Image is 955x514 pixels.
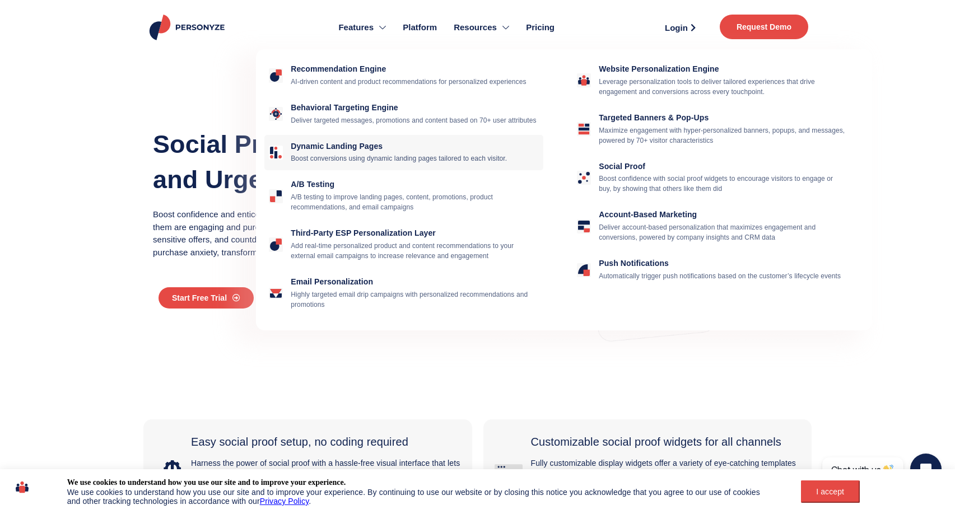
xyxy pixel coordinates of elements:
div: We use cookies to understand how you use our site and to improve your experience. By continuing t... [67,488,772,506]
a: Push Notifications Push Notifications Automatically trigger push notifications based on the custo... [572,252,851,288]
h4: Dynamic Landing Pages [291,142,539,151]
h4: Social Proof [599,162,847,171]
a: Pricing [518,6,563,49]
span: Customizable social proof widgets for all channels [531,436,781,448]
h4: Third-Party ESP Personalization Layer [291,228,539,238]
a: Behavioral Targeting Engine Behavioral Targeting Engine Deliver targeted messages, promotions and... [264,96,543,132]
span: Platform [403,21,437,34]
div: I accept [808,487,853,496]
h4: Recommendation Engine [291,64,539,74]
a: Platform [394,6,445,49]
p: Add real-time personalized product and content recommendations to your external email campaigns t... [291,241,539,261]
span: Resources [454,21,497,34]
p: A/B testing to improve landing pages, content, promotions, product recommendations, and email cam... [291,192,539,212]
p: Automatically trigger push notifications based on the customer’s lifecycle events [599,271,847,281]
p: Maximize engagement with hyper-personalized banners, popups, and messages, powered by 70+ visitor... [599,125,847,146]
a: Website Personalization Engine Website Personalization Engine Leverage personalization tools to d... [572,58,851,104]
img: Dynamic Landing Pages [270,147,282,158]
a: Resources [445,6,518,49]
img: Social Proof [578,172,590,184]
h1: Social Proof, Scarcity, and Urgency Messaging [153,127,467,197]
a: Account-Based Marketing Account-Based Marketing Deliver account-based personalization that maximi... [572,203,851,249]
div: We use cookies to understand how you use our site and to improve your experience. [67,478,346,488]
img: icon [16,478,29,497]
a: Features [330,6,394,49]
p: Deliver targeted messages, promotions and content based on 70+ user attributes [291,115,539,125]
p: Boost conversions using dynamic landing pages tailored to each visitor. [291,153,539,163]
h4: Account-Based Marketing [599,210,847,219]
span: Features [338,21,374,34]
img: Third-Party ESP Personalization Layer [270,239,282,250]
a: Recommendation Engine Recommendation Engine AI-driven content and product recommendations for per... [264,58,543,94]
h4: Website Personalization Engine [599,64,847,74]
span: Pricing [526,21,555,34]
a: Dynamic Landing Pages Dynamic Landing Pages Boost conversions using dynamic landing pages tailore... [264,135,543,171]
img: Push Notifications [578,264,590,276]
span: Login [665,24,688,32]
h4: Targeted Banners & Pop-Ups [599,113,847,123]
p: Leverage personalization tools to deliver tailored experiences that drive engagement and conversi... [599,77,847,97]
p: AI-driven content and product recommendations for personalized experiences [291,77,539,87]
button: I accept [801,480,860,503]
p: Boost confidence with social proof widgets to encourage visitors to engage or buy, by showing tha... [599,174,847,194]
img: a/b testing [270,190,282,202]
img: Email Personalization [270,289,282,298]
img: Personyze logo [147,15,230,40]
h4: Behavioral Targeting Engine [291,103,539,113]
a: Social Proof Social Proof Boost confidence with social proof widgets to encourage visitors to eng... [572,155,851,201]
img: Recommendation Engine [270,69,282,81]
a: Privacy Policy [260,497,309,506]
span: Easy social proof setup, no coding required [191,436,408,448]
img: Website Personalization Engine [578,74,590,86]
a: Email Personalization Email Personalization Highly targeted email drip campaigns with personalize... [264,270,543,316]
span: Start Free Trial [172,294,227,302]
h4: a/b testing [291,180,539,189]
h4: Email Personalization [291,277,539,287]
a: Start Free Trial [159,287,254,309]
a: a/b testing a/b testing A/B testing to improve landing pages, content, promotions, product recomm... [264,173,543,219]
span: Request Demo [737,23,791,31]
img: Targeted Banners & Pop-Ups [578,123,590,135]
a: Targeted Banners & Pop-Ups Targeted Banners & Pop-Ups Maximize engagement with hyper-personalized... [572,106,851,152]
a: Third-Party ESP Personalization Layer Third-Party ESP Personalization Layer Add real-time persona... [264,222,543,268]
a: Login [652,19,709,36]
p: Highly targeted email drip campaigns with personalized recommendations and promotions [291,289,539,310]
a: Request Demo [720,15,808,39]
p: Boost confidence and entice visitors with social proof widgets that show others like them are eng... [153,208,467,259]
h4: Push Notifications [599,259,847,268]
p: Deliver account-based personalization that maximizes engagement and conversions, powered by compa... [599,222,847,242]
img: Behavioral Targeting Engine [270,108,282,120]
img: Account-Based Marketing [578,221,590,232]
